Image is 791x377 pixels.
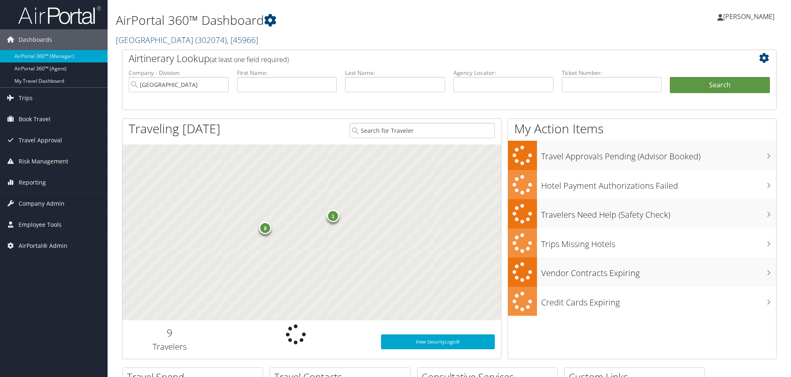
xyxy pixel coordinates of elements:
[717,4,783,29] a: [PERSON_NAME]
[670,77,770,94] button: Search
[508,141,776,170] a: Travel Approvals Pending (Advisor Booked)
[453,69,554,77] label: Agency Locator:
[210,55,289,64] span: (at least one field required)
[723,12,774,21] span: [PERSON_NAME]
[19,193,65,214] span: Company Admin
[19,130,62,151] span: Travel Approval
[508,257,776,287] a: Vendor Contracts Expiring
[541,205,776,221] h3: Travelers Need Help (Safety Check)
[541,293,776,308] h3: Credit Cards Expiring
[541,234,776,250] h3: Trips Missing Hotels
[227,34,258,46] span: , [ 45966 ]
[350,123,495,138] input: Search for Traveler
[195,34,227,46] span: ( 302074 )
[508,199,776,228] a: Travelers Need Help (Safety Check)
[116,12,561,29] h1: AirPortal 360™ Dashboard
[237,69,337,77] label: First Name:
[19,29,52,50] span: Dashboards
[508,228,776,258] a: Trips Missing Hotels
[508,287,776,316] a: Credit Cards Expiring
[129,51,715,65] h2: Airtinerary Lookup
[129,341,211,353] h3: Travelers
[129,120,221,137] h1: Traveling [DATE]
[18,5,101,25] img: airportal-logo.png
[327,209,339,222] div: 1
[116,34,258,46] a: [GEOGRAPHIC_DATA]
[508,120,776,137] h1: My Action Items
[129,69,229,77] label: Company - Division:
[541,146,776,162] h3: Travel Approvals Pending (Advisor Booked)
[381,334,495,349] a: View SecurityLogic®
[19,172,46,193] span: Reporting
[541,176,776,192] h3: Hotel Payment Authorizations Failed
[562,69,662,77] label: Ticket Number:
[345,69,445,77] label: Last Name:
[508,170,776,199] a: Hotel Payment Authorizations Failed
[19,88,33,108] span: Trips
[259,221,272,234] div: 8
[129,326,211,340] h2: 9
[19,214,62,235] span: Employee Tools
[19,109,50,130] span: Book Travel
[19,151,68,172] span: Risk Management
[19,235,67,256] span: AirPortal® Admin
[541,263,776,279] h3: Vendor Contracts Expiring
